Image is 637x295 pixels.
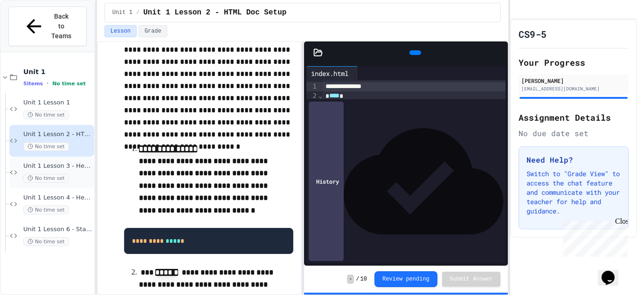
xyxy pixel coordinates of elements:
[47,80,48,87] span: •
[23,174,69,183] span: No time set
[23,194,92,202] span: Unit 1 Lesson 4 - Headlines Lab
[23,68,92,76] span: Unit 1
[306,91,318,101] div: 2
[23,130,92,138] span: Unit 1 Lesson 2 - HTML Doc Setup
[442,272,501,287] button: Submit Answer
[306,66,358,80] div: index.html
[519,111,629,124] h2: Assignment Details
[23,81,43,87] span: 5 items
[306,69,353,78] div: index.html
[519,128,629,139] div: No due date set
[374,271,437,287] button: Review pending
[104,25,137,37] button: Lesson
[356,275,359,283] span: /
[23,237,69,246] span: No time set
[560,217,628,257] iframe: chat widget
[526,169,621,216] p: Switch to "Grade View" to access the chat feature and communicate with your teacher for help and ...
[521,76,626,85] div: [PERSON_NAME]
[450,275,493,283] span: Submit Answer
[143,7,286,18] span: Unit 1 Lesson 2 - HTML Doc Setup
[521,85,626,92] div: [EMAIL_ADDRESS][DOMAIN_NAME]
[8,7,87,46] button: Back to Teams
[23,206,69,214] span: No time set
[347,274,354,284] span: -
[23,99,92,107] span: Unit 1 Lesson 1
[50,12,72,41] span: Back to Teams
[519,27,547,41] h1: CS9-5
[23,142,69,151] span: No time set
[138,25,167,37] button: Grade
[52,81,86,87] span: No time set
[306,82,318,91] div: 1
[519,56,629,69] h2: Your Progress
[598,258,628,286] iframe: chat widget
[23,162,92,170] span: Unit 1 Lesson 3 - Headers and Paragraph tags
[136,9,139,16] span: /
[526,154,621,165] h3: Need Help?
[23,226,92,233] span: Unit 1 Lesson 6 - Station Activity
[360,275,367,283] span: 10
[4,4,64,59] div: Chat with us now!Close
[309,102,344,261] div: History
[318,92,323,99] span: Fold line
[23,110,69,119] span: No time set
[112,9,132,16] span: Unit 1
